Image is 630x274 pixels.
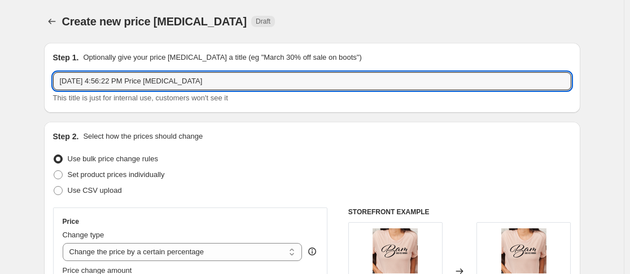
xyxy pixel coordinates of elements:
p: Optionally give your price [MEDICAL_DATA] a title (eg "March 30% off sale on boots") [83,52,361,63]
img: bam_80x.png [501,228,546,273]
p: Select how the prices should change [83,131,203,142]
span: Use CSV upload [68,186,122,195]
h6: STOREFRONT EXAMPLE [348,207,571,216]
div: help [307,246,318,257]
span: Draft [256,17,270,26]
span: Create new price [MEDICAL_DATA] [62,15,247,28]
img: bam_80x.png [373,228,418,273]
h3: Price [63,217,79,226]
span: Change type [63,231,104,239]
button: Price change jobs [44,14,60,29]
span: Set product prices individually [68,170,165,179]
h2: Step 1. [53,52,79,63]
input: 30% off holiday sale [53,72,571,90]
h2: Step 2. [53,131,79,142]
span: This title is just for internal use, customers won't see it [53,94,228,102]
span: Use bulk price change rules [68,154,158,163]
